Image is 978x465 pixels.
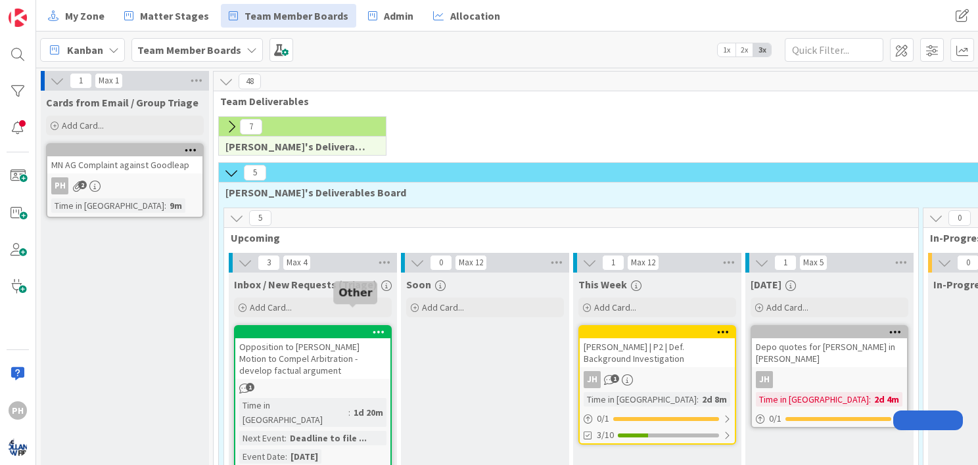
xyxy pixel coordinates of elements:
div: PH [47,177,202,194]
span: : [348,405,350,420]
span: 0 [430,255,452,271]
span: Allocation [450,8,500,24]
span: 2x [735,43,753,56]
span: : [285,431,287,445]
span: Upcoming [231,231,902,244]
div: Opposition to [PERSON_NAME] Motion to Compel Arbitration - develop factual argument [235,326,390,379]
span: 1 [611,374,619,383]
a: Admin [360,4,421,28]
span: 1 [70,73,92,89]
span: 0 / 1 [769,412,781,426]
div: Time in [GEOGRAPHIC_DATA] [756,392,869,407]
div: [PERSON_NAME] | P2 | Def. Background Investigation [580,338,735,367]
input: Quick Filter... [785,38,883,62]
div: JH [756,371,773,388]
div: Max 12 [631,259,655,266]
span: 1 [774,255,797,271]
span: : [869,392,871,407]
div: JH [752,371,907,388]
span: : [164,198,166,213]
div: Depo quotes for [PERSON_NAME] in [PERSON_NAME] [752,326,907,367]
span: Add Card... [62,120,104,131]
a: Matter Stages [116,4,217,28]
span: Soon [406,278,431,291]
span: 1 [602,255,624,271]
span: Add Card... [250,301,292,313]
span: 3 [258,255,280,271]
div: Next Event [239,431,285,445]
div: 0/1 [580,410,735,427]
div: 1d 20m [350,405,386,420]
div: Time in [GEOGRAPHIC_DATA] [239,398,348,427]
span: 48 [239,74,261,89]
div: Depo quotes for [PERSON_NAME] in [PERSON_NAME] [752,338,907,367]
div: Max 5 [803,259,824,266]
a: Allocation [425,4,508,28]
span: Cards from Email / Group Triage [46,96,198,109]
div: [PERSON_NAME] | P2 | Def. Background Investigation [580,326,735,367]
span: 0 / 1 [597,412,609,426]
div: PH [9,401,27,420]
span: Add Card... [422,301,464,313]
div: [DATE] [287,449,321,464]
span: Team Member Boards [244,8,348,24]
div: 0/1 [752,410,907,427]
div: MN AG Complaint against Goodleap [47,156,202,173]
span: This Week [578,278,627,291]
div: Event Date [239,449,285,464]
span: Add Card... [766,301,808,313]
span: Inbox / New Requests (Triage) [234,278,377,291]
div: 9m [166,198,185,213]
span: Today [751,278,781,291]
div: Time in [GEOGRAPHIC_DATA] [584,392,697,407]
span: Matter Stages [140,8,209,24]
span: : [285,449,287,464]
h5: Other [338,286,372,299]
span: 5 [244,165,266,181]
span: 3/10 [597,428,614,442]
div: 2d 8m [699,392,730,407]
span: 1x [718,43,735,56]
a: My Zone [40,4,112,28]
div: Max 4 [287,259,307,266]
span: 7 [240,119,262,135]
div: PH [51,177,68,194]
span: Jamie's Deliverables Board [225,140,369,153]
div: Max 1 [99,77,119,84]
span: My Zone [65,8,105,24]
b: Team Member Boards [137,43,241,56]
div: JH [580,371,735,388]
div: Time in [GEOGRAPHIC_DATA] [51,198,164,213]
div: Opposition to [PERSON_NAME] Motion to Compel Arbitration - develop factual argument [235,338,390,379]
span: Add Card... [594,301,636,313]
span: Admin [384,8,413,24]
a: Team Member Boards [221,4,356,28]
div: JH [584,371,601,388]
span: Kanban [67,42,103,58]
div: Max 12 [459,259,483,266]
div: 2d 4m [871,392,902,407]
span: 0 [948,210,971,226]
span: 1 [246,383,254,391]
span: 2 [78,181,87,189]
span: 3x [753,43,771,56]
img: avatar [9,438,27,456]
span: : [697,392,699,407]
span: 5 [249,210,271,226]
div: MN AG Complaint against Goodleap [47,144,202,173]
div: Deadline to file ... [287,431,370,445]
img: Visit kanbanzone.com [9,9,27,27]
